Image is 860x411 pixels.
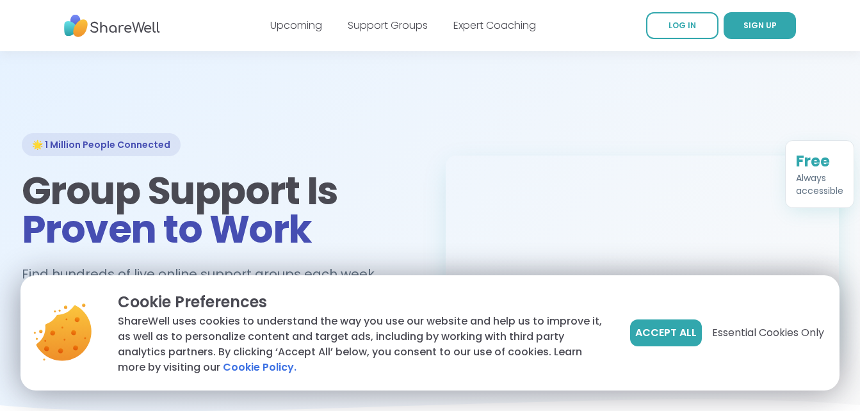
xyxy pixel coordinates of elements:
[646,12,718,39] a: LOG IN
[118,314,610,375] p: ShareWell uses cookies to understand the way you use our website and help us to improve it, as we...
[796,172,843,197] div: Always accessible
[22,133,181,156] div: 🌟 1 Million People Connected
[453,18,536,33] a: Expert Coaching
[712,325,824,341] span: Essential Cookies Only
[348,18,428,33] a: Support Groups
[22,264,391,285] h2: Find hundreds of live online support groups each week.
[724,12,796,39] a: SIGN UP
[669,20,696,31] span: LOG IN
[796,151,843,172] div: Free
[118,291,610,314] p: Cookie Preferences
[223,360,296,375] a: Cookie Policy.
[635,325,697,341] span: Accept All
[270,18,322,33] a: Upcoming
[22,172,415,248] h1: Group Support Is
[22,202,312,256] span: Proven to Work
[743,20,777,31] span: SIGN UP
[64,8,160,44] img: ShareWell Nav Logo
[630,319,702,346] button: Accept All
